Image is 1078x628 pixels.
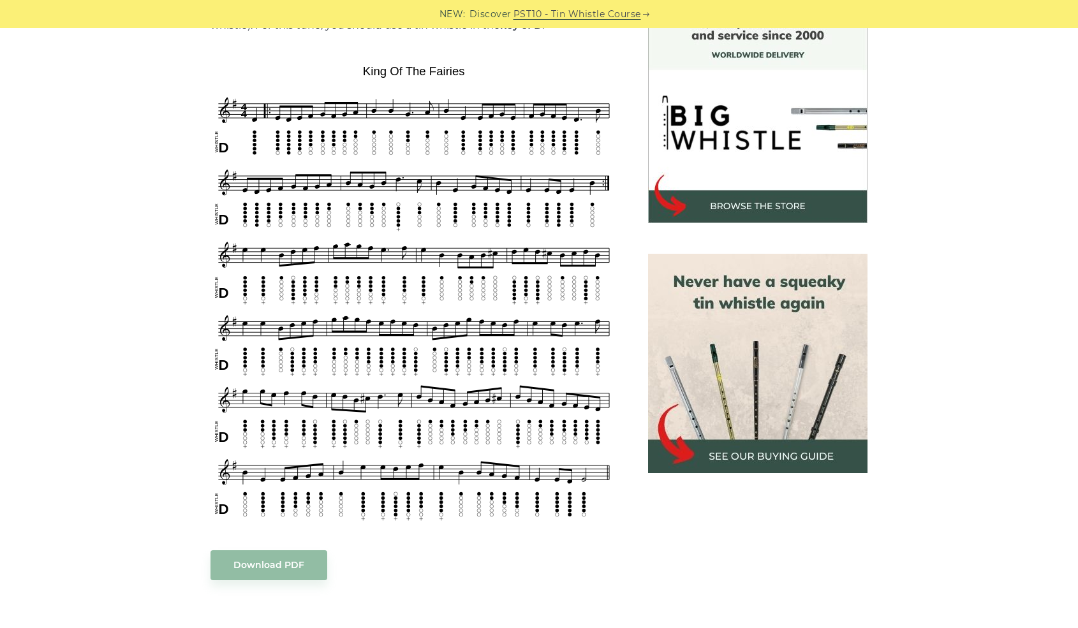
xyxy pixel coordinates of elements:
[210,550,327,580] a: Download PDF
[648,254,868,473] img: tin whistle buying guide
[469,7,512,22] span: Discover
[513,7,641,22] a: PST10 - Tin Whistle Course
[210,60,617,524] img: King Of Fairies Tin Whistle Tab & Sheet Music
[439,7,466,22] span: NEW:
[648,4,868,223] img: BigWhistle Tin Whistle Store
